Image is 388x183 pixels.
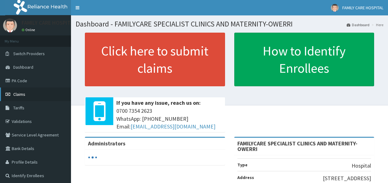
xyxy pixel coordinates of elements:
span: FAMILY CARE HOSPITAL [342,5,383,10]
span: Claims [13,91,25,97]
b: Type [237,162,248,168]
a: Click here to submit claims [85,33,225,86]
p: Hospital [352,162,371,170]
b: Address [237,175,254,180]
strong: FAMILYCARE SPECIALIST CLINICS AND MATERNITY-OWERRI [237,140,357,152]
img: User Image [331,4,339,12]
p: FAMILY CARE HOSPITAL [22,20,76,26]
b: Administrators [88,140,125,147]
a: Dashboard [347,22,369,27]
p: [STREET_ADDRESS] [323,174,371,182]
span: 0700 7354 2623 WhatsApp: [PHONE_NUMBER] Email: [116,107,222,131]
b: If you have any issue, reach us on: [116,99,201,106]
svg: audio-loading [88,153,97,162]
h1: Dashboard - FAMILYCARE SPECIALIST CLINICS AND MATERNITY-OWERRI [76,20,383,28]
a: [EMAIL_ADDRESS][DOMAIN_NAME] [131,123,215,130]
span: Dashboard [13,64,33,70]
a: How to Identify Enrollees [234,33,374,86]
span: Switch Providers [13,51,45,56]
a: Online [22,28,36,32]
span: Tariffs [13,105,24,111]
li: Here [370,22,383,27]
img: User Image [3,18,17,32]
